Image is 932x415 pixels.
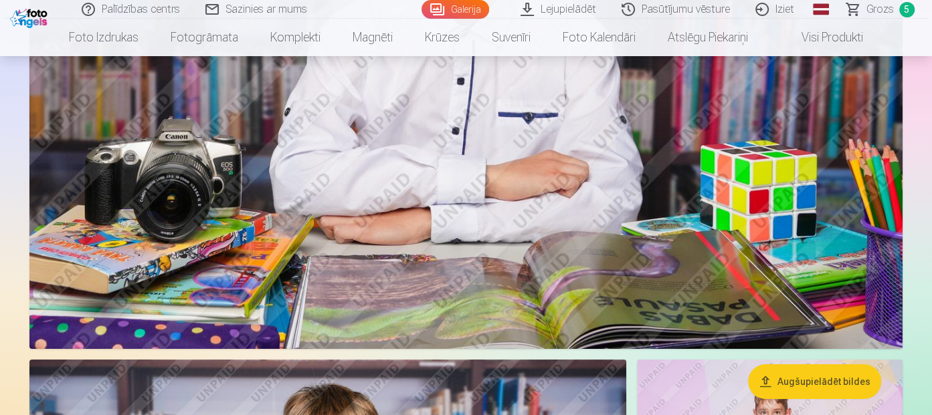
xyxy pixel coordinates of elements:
a: Krūzes [409,19,476,56]
img: /fa1 [10,5,51,28]
a: Suvenīri [476,19,547,56]
a: Komplekti [254,19,337,56]
span: Grozs [866,1,894,17]
span: 5 [899,2,915,17]
a: Magnēti [337,19,409,56]
button: Augšupielādēt bildes [748,364,881,399]
a: Fotogrāmata [155,19,254,56]
a: Atslēgu piekariņi [652,19,764,56]
a: Visi produkti [764,19,879,56]
a: Foto izdrukas [53,19,155,56]
a: Foto kalendāri [547,19,652,56]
